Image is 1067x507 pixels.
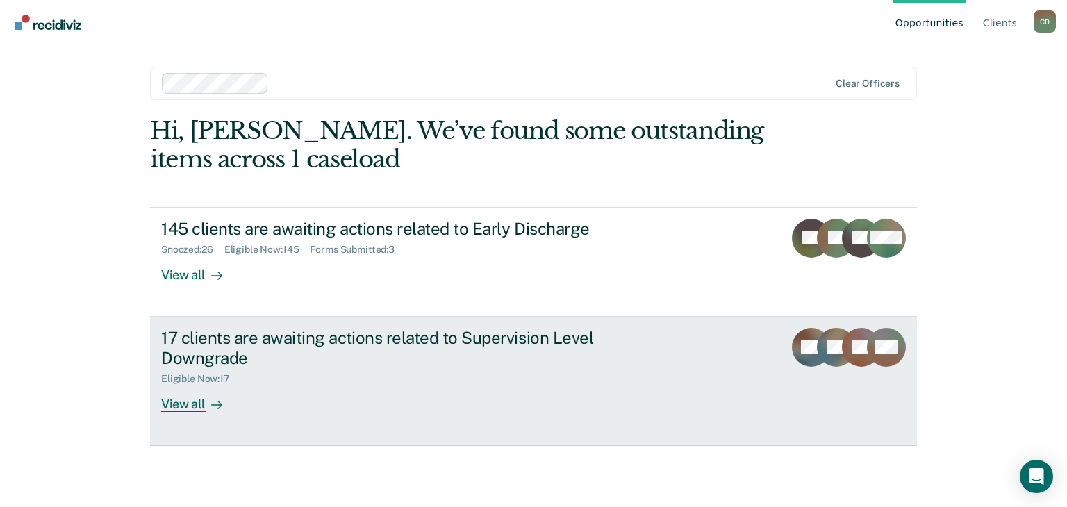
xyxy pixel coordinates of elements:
[1034,10,1056,33] div: C D
[1020,460,1053,493] div: Open Intercom Messenger
[150,317,917,446] a: 17 clients are awaiting actions related to Supervision Level DowngradeEligible Now:17View all
[836,78,900,90] div: Clear officers
[310,244,406,256] div: Forms Submitted : 3
[161,373,241,385] div: Eligible Now : 17
[224,244,311,256] div: Eligible Now : 145
[161,219,649,239] div: 145 clients are awaiting actions related to Early Discharge
[15,15,81,30] img: Recidiviz
[161,328,649,368] div: 17 clients are awaiting actions related to Supervision Level Downgrade
[150,117,763,174] div: Hi, [PERSON_NAME]. We’ve found some outstanding items across 1 caseload
[150,207,917,317] a: 145 clients are awaiting actions related to Early DischargeSnoozed:26Eligible Now:145Forms Submit...
[161,385,239,412] div: View all
[161,256,239,283] div: View all
[1034,10,1056,33] button: Profile dropdown button
[161,244,224,256] div: Snoozed : 26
